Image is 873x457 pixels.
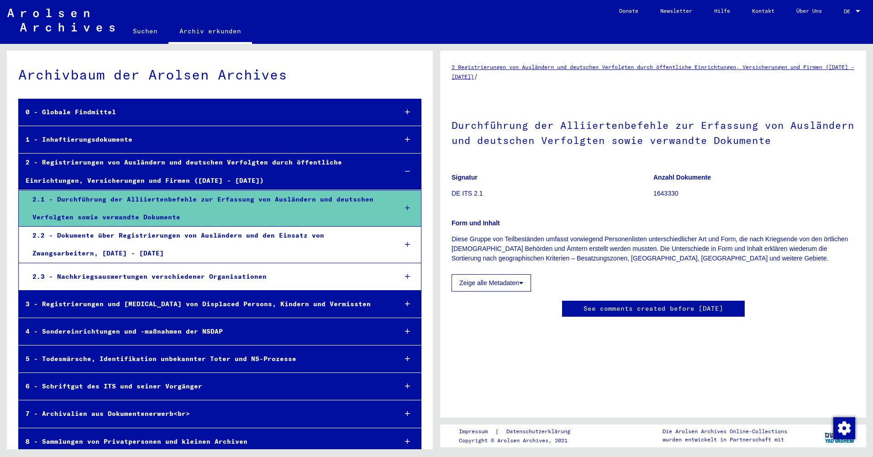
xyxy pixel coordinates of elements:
[459,427,495,436] a: Impressum
[26,268,390,286] div: 2.3 - Nachkriegsauswertungen verschiedener Organisationen
[452,219,500,227] b: Form und Inhalt
[19,433,390,451] div: 8 - Sammlungen von Privatpersonen und kleinen Archiven
[584,304,723,314] a: See comments created before [DATE]
[653,189,855,198] p: 1643330
[26,227,390,262] div: 2.2 - Dokumente über Registrierungen von Ausländern und den Einsatz von Zwangsarbeitern, [DATE] -...
[19,377,390,395] div: 6 - Schriftgut des ITS und seiner Vorgänger
[452,174,478,181] b: Signatur
[459,436,581,445] p: Copyright © Arolsen Archives, 2021
[7,9,115,32] img: Arolsen_neg.svg
[844,8,854,15] span: DE
[26,191,390,226] div: 2.1 - Durchführung der Alliiertenbefehle zur Erfassung von Ausländern und deutschen Verfolgten so...
[663,436,787,444] p: wurden entwickelt in Partnerschaft mit
[833,417,855,439] div: Zustimmung ändern
[452,274,531,292] button: Zeige alle Metadaten
[19,323,390,340] div: 4 - Sondereinrichtungen und -maßnahmen der NSDAP
[18,64,421,85] div: Archivbaum der Arolsen Archives
[19,154,390,189] div: 2 - Registrierungen von Ausländern und deutschen Verfolgten durch öffentliche Einrichtungen, Vers...
[452,234,855,263] p: Diese Gruppe von Teilbeständen umfasst vorwiegend Personenlisten unterschiedlicher Art und Form, ...
[19,350,390,368] div: 5 - Todesmärsche, Identifikation unbekannter Toter und NS-Prozesse
[823,424,857,447] img: yv_logo.png
[459,427,581,436] div: |
[474,72,478,80] span: /
[168,20,252,44] a: Archiv erkunden
[19,103,390,121] div: 0 - Globale Findmittel
[663,427,787,436] p: Die Arolsen Archives Online-Collections
[452,104,855,159] h1: Durchführung der Alliiertenbefehle zur Erfassung von Ausländern und deutschen Verfolgten sowie ve...
[653,174,711,181] b: Anzahl Dokumente
[499,427,581,436] a: Datenschutzerklärung
[452,64,854,80] a: 2 Registrierungen von Ausländern und deutschen Verfolgten durch öffentliche Einrichtungen, Versic...
[19,295,390,313] div: 3 - Registrierungen und [MEDICAL_DATA] von Displaced Persons, Kindern und Vermissten
[833,417,855,439] img: Zustimmung ändern
[122,20,168,42] a: Suchen
[452,189,653,198] p: DE ITS 2.1
[19,405,390,423] div: 7 - Archivalien aus Dokumentenerwerb<br>
[19,131,390,149] div: 1 - Inhaftierungsdokumente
